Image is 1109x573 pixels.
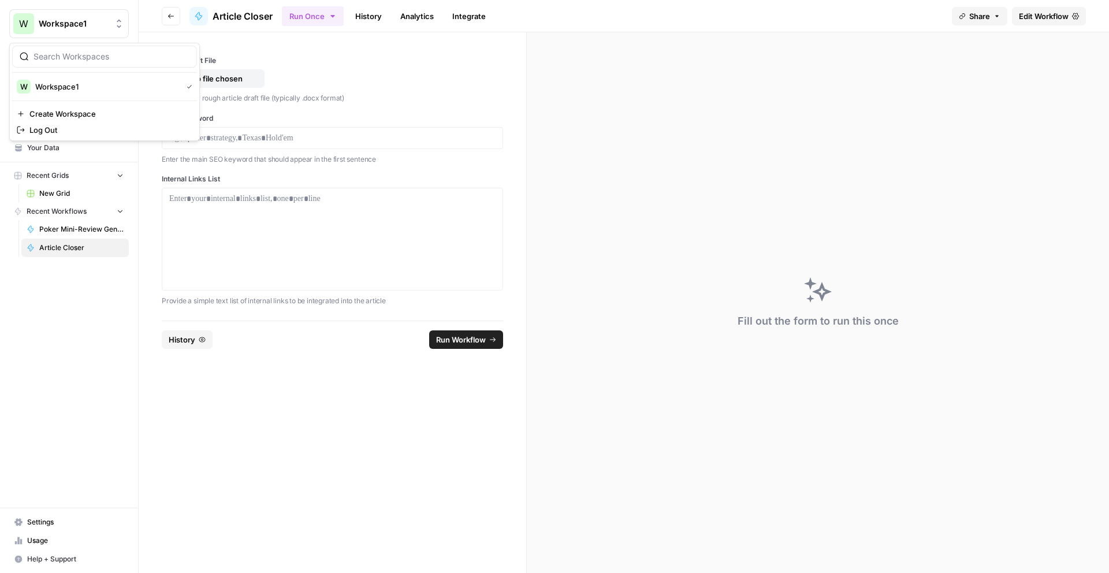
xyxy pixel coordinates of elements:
label: Internal Links List [162,174,503,184]
span: Share [969,10,990,22]
span: History [169,334,195,345]
a: Poker Mini-Review Generator [21,220,129,239]
span: Settings [27,517,124,527]
a: History [348,7,389,25]
a: Article Closer [21,239,129,257]
a: Usage [9,531,129,550]
span: Recent Workflows [27,206,87,217]
span: Usage [27,535,124,546]
a: Article Closer [189,7,273,25]
span: New Grid [39,188,124,199]
label: Article Draft File [162,55,503,66]
button: Recent Grids [9,167,129,184]
button: Workspace: Workspace1 [9,9,129,38]
a: Log Out [12,122,197,138]
a: Integrate [445,7,493,25]
button: No file chosen [162,69,265,88]
p: Upload your rough article draft file (typically .docx format) [162,92,503,104]
span: W [19,17,28,31]
p: Provide a simple text list of internal links to be integrated into the article [162,295,503,307]
button: Help + Support [9,550,129,568]
span: Workspace1 [35,81,177,92]
span: Edit Workflow [1019,10,1069,22]
a: Analytics [393,7,441,25]
button: Run Workflow [429,330,503,349]
span: Log Out [29,124,188,136]
span: Article Closer [213,9,273,23]
span: W [20,81,28,92]
a: New Grid [21,184,129,203]
span: Help + Support [27,554,124,564]
input: Search Workspaces [34,51,189,62]
p: Enter the main SEO keyword that should appear in the first sentence [162,154,503,165]
span: Run Workflow [436,334,486,345]
span: Poker Mini-Review Generator [39,224,124,235]
button: History [162,330,213,349]
a: Settings [9,513,129,531]
div: Workspace: Workspace1 [9,43,200,141]
p: No file chosen [180,73,254,84]
span: Recent Grids [27,170,69,181]
button: Share [952,7,1007,25]
a: Create Workspace [12,106,197,122]
span: Workspace1 [39,18,109,29]
span: Article Closer [39,243,124,253]
label: Focus Keyword [162,113,503,124]
button: Run Once [282,6,344,26]
div: Fill out the form to run this once [738,313,899,329]
a: Your Data [9,139,129,157]
a: Edit Workflow [1012,7,1086,25]
span: Create Workspace [29,108,188,120]
button: Recent Workflows [9,203,129,220]
span: Your Data [27,143,124,153]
